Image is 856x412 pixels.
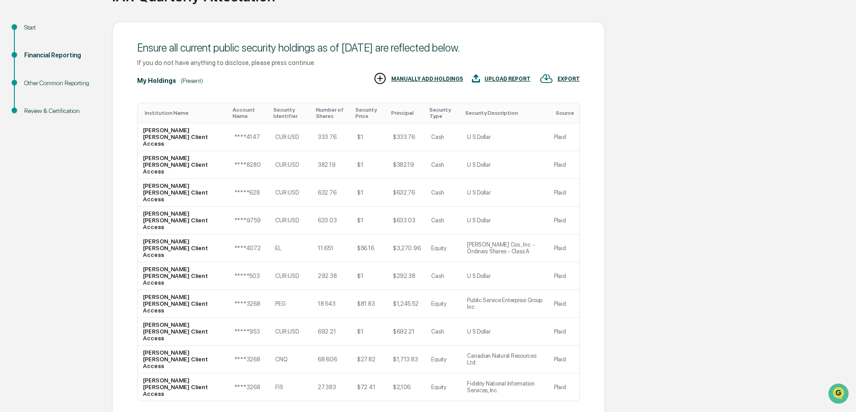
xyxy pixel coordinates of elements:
div: Toggle SortBy [316,107,348,119]
td: CNQ [270,346,312,373]
div: EXPORT [558,76,580,82]
a: 🗄️Attestations [61,109,115,126]
td: [PERSON_NAME] [PERSON_NAME] Client Access [138,373,229,401]
td: PEG [270,290,312,318]
div: Review & Certification [24,106,98,116]
td: 11.651 [312,234,352,262]
td: CUR:USD [270,207,312,234]
td: Cash [426,151,462,179]
td: 333.76 [312,123,352,151]
div: Toggle SortBy [391,110,423,116]
td: Plaid [549,262,579,290]
td: Plaid [549,234,579,262]
div: 🗄️ [65,114,72,121]
td: $1 [352,262,388,290]
td: Equity [426,346,462,373]
td: Equity [426,234,462,262]
img: EXPORT [540,72,553,85]
td: 382.19 [312,151,352,179]
td: Plaid [549,207,579,234]
p: How can we help? [9,19,163,33]
td: $1 [352,318,388,346]
td: Fidelity National Information Services, Inc. [462,373,549,401]
td: [PERSON_NAME] Cos., Inc. - Ordinary Shares - Class A [462,234,549,262]
td: Cash [426,207,462,234]
td: CUR:USD [270,151,312,179]
td: [PERSON_NAME] [PERSON_NAME] Client Access [138,318,229,346]
td: $692.21 [388,318,426,346]
td: Plaid [549,290,579,318]
td: Plaid [549,123,579,151]
td: CUR:USD [270,179,312,207]
td: Equity [426,373,462,401]
td: Plaid [549,179,579,207]
div: Toggle SortBy [145,110,225,116]
td: 18.543 [312,290,352,318]
td: Canadian Natural Resources Ltd. [462,346,549,373]
td: U S Dollar [462,123,549,151]
td: $633.03 [388,207,426,234]
td: [PERSON_NAME] [PERSON_NAME] Client Access [138,290,229,318]
td: FIS [270,373,312,401]
div: Other Common Reporting [24,78,98,88]
td: U S Dollar [462,318,549,346]
div: Toggle SortBy [233,107,267,119]
div: If you do not have anything to disclose, please press continue. [137,59,580,66]
div: Toggle SortBy [465,110,545,116]
td: 633.03 [312,207,352,234]
td: $3,270.96 [388,234,426,262]
td: 632.76 [312,179,352,207]
td: Cash [426,318,462,346]
td: [PERSON_NAME] [PERSON_NAME] Client Access [138,234,229,262]
td: $81.83 [352,290,388,318]
td: $292.38 [388,262,426,290]
td: $1 [352,207,388,234]
td: Equity [426,290,462,318]
div: My Holdings [137,77,176,84]
iframe: Open customer support [827,382,852,407]
td: $72.41 [352,373,388,401]
div: Toggle SortBy [273,107,308,119]
td: $56.16 [352,234,388,262]
img: 1746055101610-c473b297-6a78-478c-a979-82029cc54cd1 [9,69,25,85]
div: Start new chat [30,69,147,78]
td: [PERSON_NAME] [PERSON_NAME] Client Access [138,262,229,290]
td: U S Dollar [462,179,549,207]
td: Plaid [549,346,579,373]
img: MANUALLY ADD HOLDINGS [373,72,387,85]
td: CUR:USD [270,123,312,151]
div: MANUALLY ADD HOLDINGS [391,76,463,82]
a: Powered byPylon [63,152,108,159]
div: 🖐️ [9,114,16,121]
td: 68.606 [312,346,352,373]
td: Plaid [549,151,579,179]
div: Toggle SortBy [556,110,576,116]
td: $27.82 [352,346,388,373]
td: Cash [426,262,462,290]
td: $333.76 [388,123,426,151]
div: (Present) [181,77,203,84]
td: 27.383 [312,373,352,401]
span: Attestations [74,113,111,122]
td: [PERSON_NAME] [PERSON_NAME] Client Access [138,151,229,179]
td: Plaid [549,318,579,346]
td: $632.76 [388,179,426,207]
div: 🔎 [9,131,16,138]
td: Cash [426,179,462,207]
span: Preclearance [18,113,58,122]
td: U S Dollar [462,207,549,234]
td: EL [270,234,312,262]
td: Public Service Enterprise Group Inc. [462,290,549,318]
div: Start [24,23,98,32]
img: UPLOAD REPORT [472,72,480,85]
div: Financial Reporting [24,51,98,60]
td: Plaid [549,373,579,401]
td: Cash [426,123,462,151]
td: $1,245.52 [388,290,426,318]
td: U S Dollar [462,262,549,290]
td: $382.19 [388,151,426,179]
a: 🖐️Preclearance [5,109,61,126]
div: Ensure all current public security holdings as of [DATE] are reflected below. [137,41,580,54]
